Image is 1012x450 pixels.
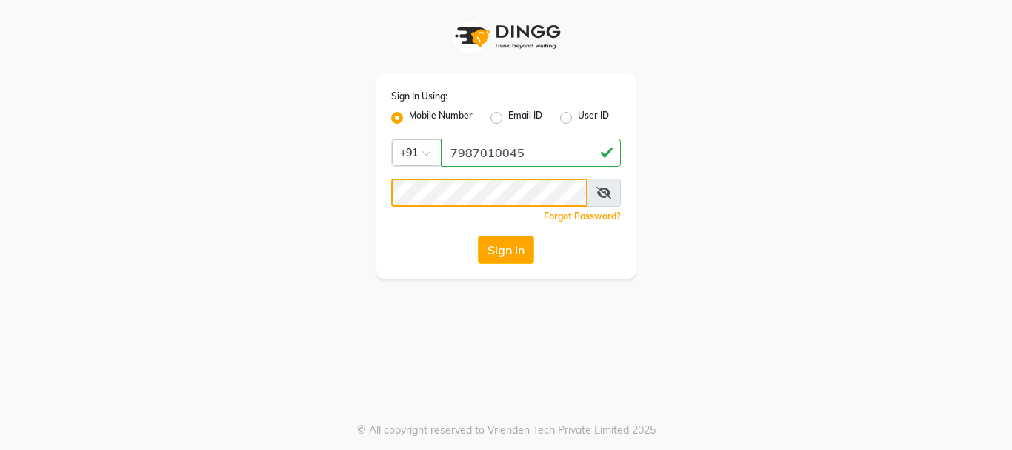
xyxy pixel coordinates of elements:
[391,90,447,103] label: Sign In Using:
[447,15,565,59] img: logo1.svg
[391,179,587,207] input: Username
[578,109,609,127] label: User ID
[478,236,534,264] button: Sign In
[544,211,621,222] a: Forgot Password?
[508,109,542,127] label: Email ID
[409,109,473,127] label: Mobile Number
[441,139,621,167] input: Username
